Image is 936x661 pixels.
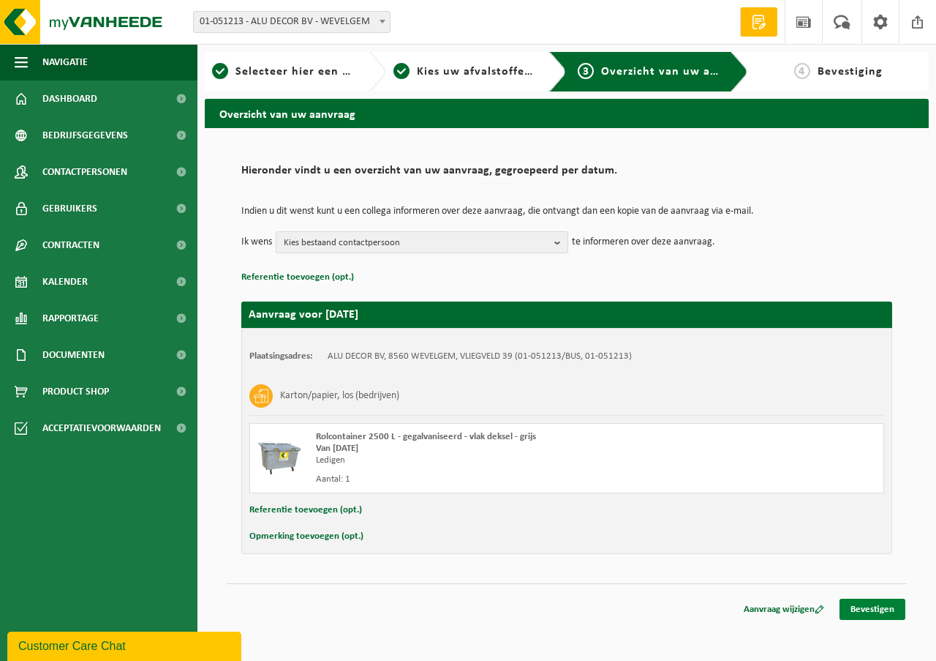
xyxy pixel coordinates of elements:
span: Gebruikers [42,190,97,227]
a: Aanvraag wijzigen [733,599,835,620]
span: Rolcontainer 2500 L - gegalvaniseerd - vlak deksel - grijs [316,432,536,441]
span: Overzicht van uw aanvraag [601,66,755,78]
span: Selecteer hier een vestiging [235,66,393,78]
strong: Aanvraag voor [DATE] [249,309,358,321]
span: Documenten [42,337,105,373]
a: 2Kies uw afvalstoffen en recipiënten [393,63,538,81]
span: Contracten [42,227,99,264]
span: Bevestiging [818,66,883,78]
span: 1 [212,63,228,79]
span: 3 [578,63,594,79]
strong: Van [DATE] [316,444,358,453]
button: Opmerking toevoegen (opt.) [249,527,363,546]
h3: Karton/papier, los (bedrijven) [280,384,399,408]
span: Kalender [42,264,88,300]
div: Ledigen [316,455,625,466]
a: 1Selecteer hier een vestiging [212,63,357,81]
td: ALU DECOR BV, 8560 WEVELGEM, VLIEGVELD 39 (01-051213/BUS, 01-051213) [328,351,632,362]
p: Ik wens [241,231,272,253]
span: Contactpersonen [42,154,127,190]
p: te informeren over deze aanvraag. [572,231,715,253]
span: Kies uw afvalstoffen en recipiënten [417,66,618,78]
span: 2 [393,63,409,79]
span: Product Shop [42,373,109,410]
span: 01-051213 - ALU DECOR BV - WEVELGEM [193,11,390,33]
span: 01-051213 - ALU DECOR BV - WEVELGEM [194,12,390,32]
p: Indien u dit wenst kunt u een collega informeren over deze aanvraag, die ontvangt dan een kopie v... [241,206,892,217]
span: Dashboard [42,81,97,117]
span: Rapportage [42,300,99,337]
button: Kies bestaand contactpersoon [276,231,568,253]
span: Acceptatievoorwaarden [42,410,161,447]
span: Bedrijfsgegevens [42,117,128,154]
strong: Plaatsingsadres: [249,351,313,361]
span: Navigatie [42,44,88,81]
h2: Overzicht van uw aanvraag [205,99,929,127]
img: WB-2500-GAL-GY-01.png [257,431,301,475]
div: Aantal: 1 [316,474,625,485]
iframe: chat widget [7,629,244,661]
h2: Hieronder vindt u een overzicht van uw aanvraag, gegroepeerd per datum. [241,165,892,184]
span: Kies bestaand contactpersoon [284,232,548,254]
button: Referentie toevoegen (opt.) [249,501,362,520]
span: 4 [794,63,810,79]
a: Bevestigen [839,599,905,620]
button: Referentie toevoegen (opt.) [241,268,354,287]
